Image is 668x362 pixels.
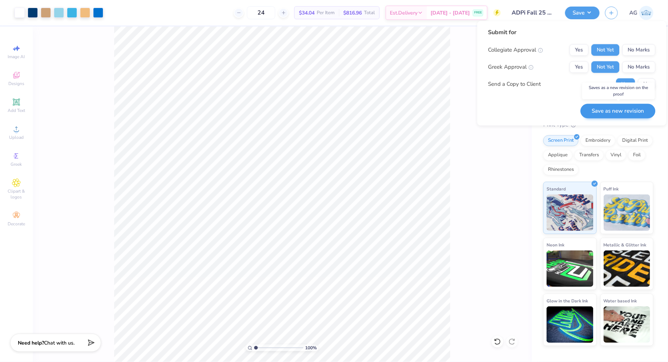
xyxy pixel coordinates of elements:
button: Save as new revision [581,104,656,118]
span: Total [364,9,375,17]
strong: Need help? [18,339,44,346]
span: Metallic & Glitter Ink [604,241,647,249]
span: Neon Ink [547,241,564,249]
span: Clipart & logos [4,188,29,200]
a: AG [629,6,653,20]
img: Water based Ink [604,306,651,343]
button: Yes [570,61,589,73]
div: Screen Print [543,135,579,146]
button: Not Yet [592,61,620,73]
span: Upload [9,134,24,140]
div: Digital Print [617,135,653,146]
button: Not Yet [592,44,620,56]
span: Designs [8,81,24,87]
button: Yes [616,79,635,90]
button: Save [565,7,600,19]
button: No Marks [623,44,656,56]
button: Yes [570,44,589,56]
img: Neon Ink [547,250,593,287]
span: Decorate [8,221,25,227]
div: Collegiate Approval [488,46,543,54]
div: Saves as a new revision on the proof [582,83,655,99]
img: Glow in the Dark Ink [547,306,593,343]
span: Est. Delivery [390,9,417,17]
span: AG [629,9,637,17]
span: Chat with us. [44,339,75,346]
div: Foil [628,150,645,161]
img: Aerin Glenn [639,6,653,20]
span: Per Item [317,9,335,17]
span: Water based Ink [604,297,637,305]
span: Add Text [8,108,25,113]
div: Vinyl [606,150,626,161]
span: Puff Ink [604,185,619,193]
span: Glow in the Dark Ink [547,297,588,305]
div: Submit for [488,28,656,37]
div: Applique [543,150,572,161]
img: Puff Ink [604,194,651,231]
input: – – [247,6,275,19]
span: Greek [11,161,22,167]
span: $816.96 [343,9,362,17]
img: Metallic & Glitter Ink [604,250,651,287]
span: 100 % [305,345,317,351]
button: No Marks [623,61,656,73]
button: No [638,79,656,90]
img: Standard [547,194,593,231]
span: FREE [474,10,482,15]
div: Greek Approval [488,63,534,71]
span: Image AI [8,54,25,60]
div: Transfers [575,150,604,161]
span: $34.04 [299,9,315,17]
div: Rhinestones [543,164,579,175]
span: [DATE] - [DATE] [431,9,470,17]
span: Standard [547,185,566,193]
input: Untitled Design [506,5,560,20]
div: Embroidery [581,135,615,146]
div: Send a Copy to Client [488,80,541,88]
